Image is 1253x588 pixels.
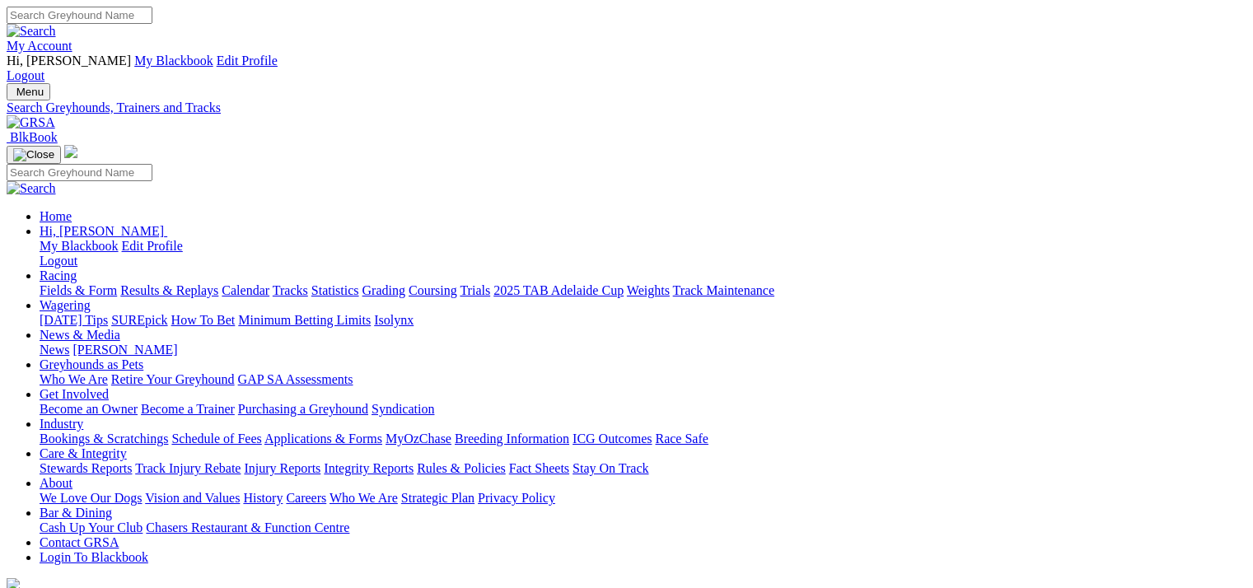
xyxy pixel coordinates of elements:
[40,283,117,297] a: Fields & Form
[40,298,91,312] a: Wagering
[40,239,119,253] a: My Blackbook
[40,372,108,386] a: Who We Are
[40,254,77,268] a: Logout
[455,432,569,446] a: Breeding Information
[120,283,218,297] a: Results & Replays
[372,402,434,416] a: Syndication
[40,491,142,505] a: We Love Our Dogs
[7,68,44,82] a: Logout
[40,239,1246,268] div: Hi, [PERSON_NAME]
[16,86,44,98] span: Menu
[40,343,1246,357] div: News & Media
[509,461,569,475] a: Fact Sheets
[40,491,1246,506] div: About
[141,402,235,416] a: Become a Trainer
[7,146,61,164] button: Toggle navigation
[72,343,177,357] a: [PERSON_NAME]
[7,115,55,130] img: GRSA
[243,491,283,505] a: History
[40,432,168,446] a: Bookings & Scratchings
[40,476,72,490] a: About
[40,446,127,460] a: Care & Integrity
[40,402,1246,417] div: Get Involved
[40,224,164,238] span: Hi, [PERSON_NAME]
[222,283,269,297] a: Calendar
[264,432,382,446] a: Applications & Forms
[673,283,774,297] a: Track Maintenance
[171,432,261,446] a: Schedule of Fees
[238,313,371,327] a: Minimum Betting Limits
[655,432,708,446] a: Race Safe
[573,432,652,446] a: ICG Outcomes
[238,402,368,416] a: Purchasing a Greyhound
[40,372,1246,387] div: Greyhounds as Pets
[627,283,670,297] a: Weights
[7,24,56,39] img: Search
[122,239,183,253] a: Edit Profile
[7,130,58,144] a: BlkBook
[7,164,152,181] input: Search
[7,54,1246,83] div: My Account
[478,491,555,505] a: Privacy Policy
[146,520,349,534] a: Chasers Restaurant & Function Centre
[311,283,359,297] a: Statistics
[40,313,1246,328] div: Wagering
[171,313,236,327] a: How To Bet
[13,148,54,161] img: Close
[40,343,69,357] a: News
[40,535,119,549] a: Contact GRSA
[324,461,414,475] a: Integrity Reports
[573,461,648,475] a: Stay On Track
[7,181,56,196] img: Search
[238,372,353,386] a: GAP SA Assessments
[40,402,138,416] a: Become an Owner
[217,54,278,68] a: Edit Profile
[134,54,213,68] a: My Blackbook
[7,100,1246,115] a: Search Greyhounds, Trainers and Tracks
[401,491,475,505] a: Strategic Plan
[386,432,451,446] a: MyOzChase
[286,491,326,505] a: Careers
[40,417,83,431] a: Industry
[374,313,414,327] a: Isolynx
[40,461,1246,476] div: Care & Integrity
[273,283,308,297] a: Tracks
[64,145,77,158] img: logo-grsa-white.png
[111,372,235,386] a: Retire Your Greyhound
[330,491,398,505] a: Who We Are
[40,520,1246,535] div: Bar & Dining
[40,550,148,564] a: Login To Blackbook
[40,283,1246,298] div: Racing
[40,461,132,475] a: Stewards Reports
[10,130,58,144] span: BlkBook
[40,268,77,282] a: Racing
[244,461,320,475] a: Injury Reports
[40,328,120,342] a: News & Media
[40,387,109,401] a: Get Involved
[40,209,72,223] a: Home
[40,357,143,371] a: Greyhounds as Pets
[7,39,72,53] a: My Account
[7,54,131,68] span: Hi, [PERSON_NAME]
[111,313,167,327] a: SUREpick
[409,283,457,297] a: Coursing
[40,506,112,520] a: Bar & Dining
[40,224,167,238] a: Hi, [PERSON_NAME]
[493,283,624,297] a: 2025 TAB Adelaide Cup
[7,83,50,100] button: Toggle navigation
[40,520,143,534] a: Cash Up Your Club
[362,283,405,297] a: Grading
[40,432,1246,446] div: Industry
[145,491,240,505] a: Vision and Values
[135,461,241,475] a: Track Injury Rebate
[7,7,152,24] input: Search
[40,313,108,327] a: [DATE] Tips
[417,461,506,475] a: Rules & Policies
[460,283,490,297] a: Trials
